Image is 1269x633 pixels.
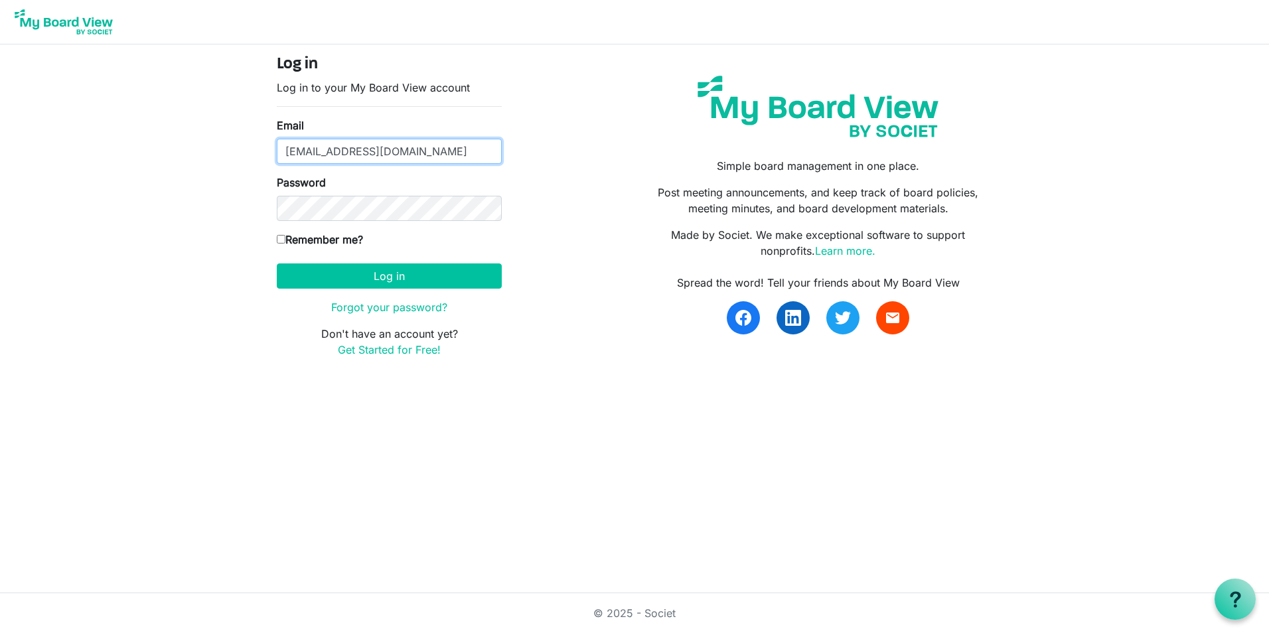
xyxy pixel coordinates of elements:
[644,275,992,291] div: Spread the word! Tell your friends about My Board View
[338,343,441,356] a: Get Started for Free!
[735,310,751,326] img: facebook.svg
[277,326,502,358] p: Don't have an account yet?
[331,301,447,314] a: Forgot your password?
[277,80,502,96] p: Log in to your My Board View account
[277,235,285,244] input: Remember me?
[277,55,502,74] h4: Log in
[835,310,851,326] img: twitter.svg
[277,232,363,247] label: Remember me?
[277,117,304,133] label: Email
[644,227,992,259] p: Made by Societ. We make exceptional software to support nonprofits.
[277,263,502,289] button: Log in
[815,244,875,257] a: Learn more.
[688,66,948,147] img: my-board-view-societ.svg
[785,310,801,326] img: linkedin.svg
[644,184,992,216] p: Post meeting announcements, and keep track of board policies, meeting minutes, and board developm...
[593,606,676,620] a: © 2025 - Societ
[885,310,901,326] span: email
[277,175,326,190] label: Password
[644,158,992,174] p: Simple board management in one place.
[11,5,117,38] img: My Board View Logo
[876,301,909,334] a: email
